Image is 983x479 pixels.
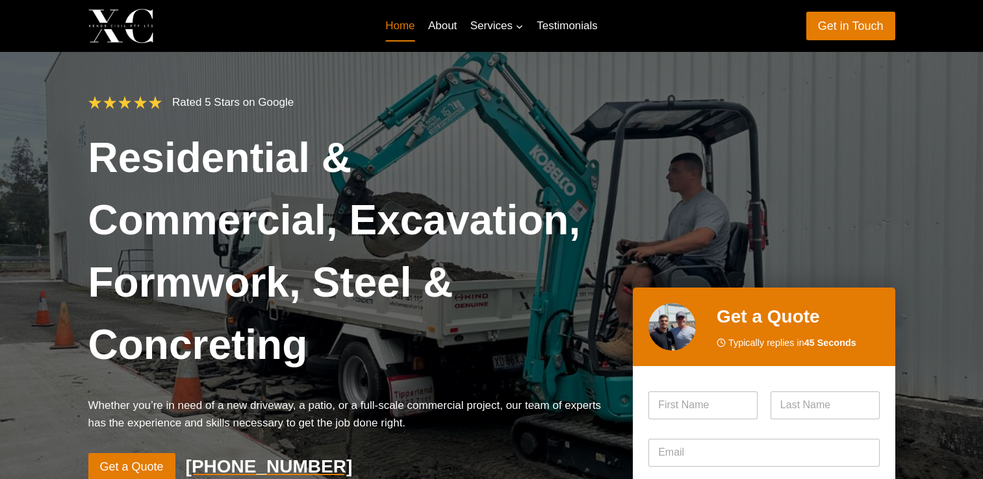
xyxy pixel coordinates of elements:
[648,439,879,467] input: Email
[88,127,613,376] h1: Residential & Commercial, Excavation, Formwork, Steel & Concreting
[100,458,164,476] span: Get a Quote
[530,10,604,42] a: Testimonials
[771,391,880,419] input: Last Name
[379,10,422,42] a: Home
[88,8,255,43] a: Xenos Civil
[728,336,856,350] span: Typically replies in
[470,17,524,34] span: Services
[806,12,895,40] a: Get in Touch
[164,16,255,36] p: Xenos Civil
[172,93,294,111] p: Rated 5 Stars on Google
[88,397,613,432] p: Whether you’re in need of a new driveway, a patio, or a full-scale commercial project, our team o...
[717,303,880,330] h2: Get a Quote
[464,10,531,42] a: Services
[379,10,604,42] nav: Primary Navigation
[422,10,464,42] a: About
[648,391,758,419] input: First Name
[804,338,856,348] strong: 45 Seconds
[88,8,153,43] img: Xenos Civil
